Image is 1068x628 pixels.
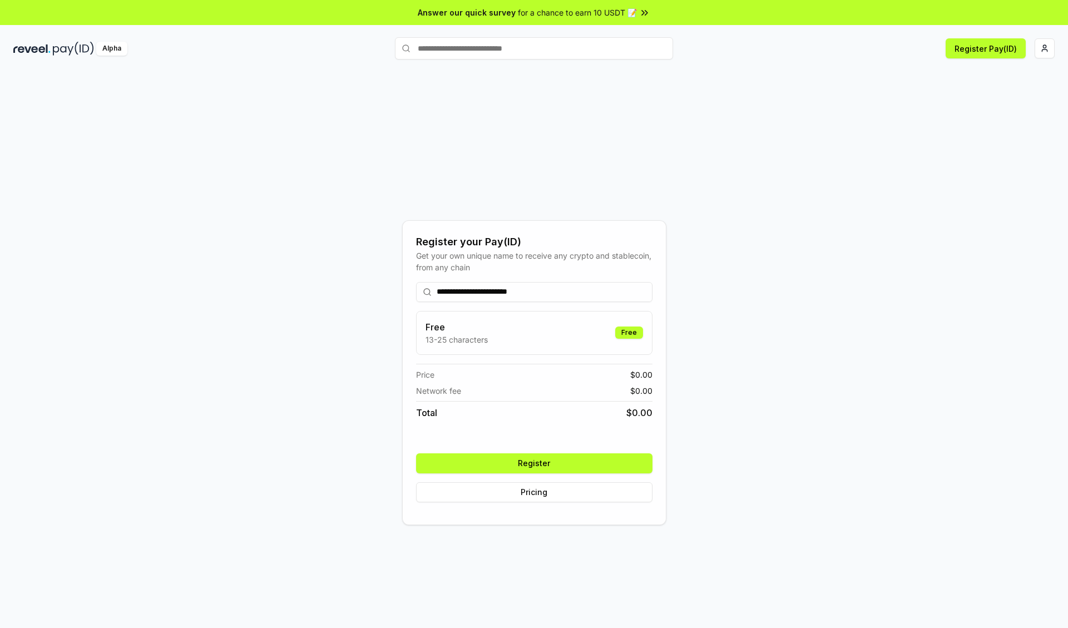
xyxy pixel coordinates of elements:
[13,42,51,56] img: reveel_dark
[96,42,127,56] div: Alpha
[630,385,652,397] span: $ 0.00
[615,327,643,339] div: Free
[630,369,652,380] span: $ 0.00
[946,38,1026,58] button: Register Pay(ID)
[416,406,437,419] span: Total
[416,234,652,250] div: Register your Pay(ID)
[418,7,516,18] span: Answer our quick survey
[416,482,652,502] button: Pricing
[53,42,94,56] img: pay_id
[426,320,488,334] h3: Free
[416,453,652,473] button: Register
[626,406,652,419] span: $ 0.00
[426,334,488,345] p: 13-25 characters
[416,250,652,273] div: Get your own unique name to receive any crypto and stablecoin, from any chain
[416,385,461,397] span: Network fee
[518,7,637,18] span: for a chance to earn 10 USDT 📝
[416,369,434,380] span: Price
